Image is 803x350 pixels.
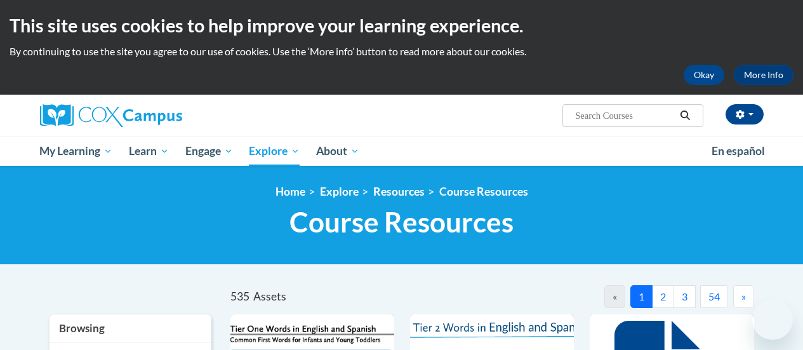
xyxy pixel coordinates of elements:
button: Account Settings [726,104,764,125]
button: Okay [684,65,724,85]
a: More Info [734,65,793,85]
span: Engage [185,144,233,159]
a: Learn [121,137,177,166]
span: Course Resources [289,205,514,239]
h2: This site uses cookies to help improve your learning experience. [10,13,793,38]
span: My Learning [39,144,112,159]
a: Resources [373,185,425,198]
nav: Pagination Navigation [492,285,754,308]
span: 535 [230,290,249,303]
a: Cox Campus [40,104,269,127]
input: Search Courses [574,108,675,123]
span: Assets [253,290,286,303]
div: Main menu [30,137,773,166]
span: » [741,290,746,302]
button: Next [733,285,754,308]
span: En español [712,144,765,158]
a: En español [703,138,773,165]
a: My Learning [32,137,121,166]
span: Explore [249,144,300,159]
a: About [308,137,368,166]
span: About [316,144,359,159]
h3: Browsing [59,321,202,336]
span: Learn [129,144,169,159]
iframe: Button to launch messaging window [752,299,793,340]
p: By continuing to use the site you agree to our use of cookies. Use the ‘More info’ button to read... [10,44,793,58]
button: Search [675,108,694,123]
a: Home [275,185,305,198]
a: Engage [177,137,241,166]
button: 2 [652,285,674,308]
button: 3 [674,285,696,308]
button: 1 [630,285,653,308]
a: Course Resources [439,185,528,198]
img: Cox Campus [40,104,182,127]
button: 54 [700,285,728,308]
a: Explore [320,185,359,198]
a: Explore [241,137,308,166]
